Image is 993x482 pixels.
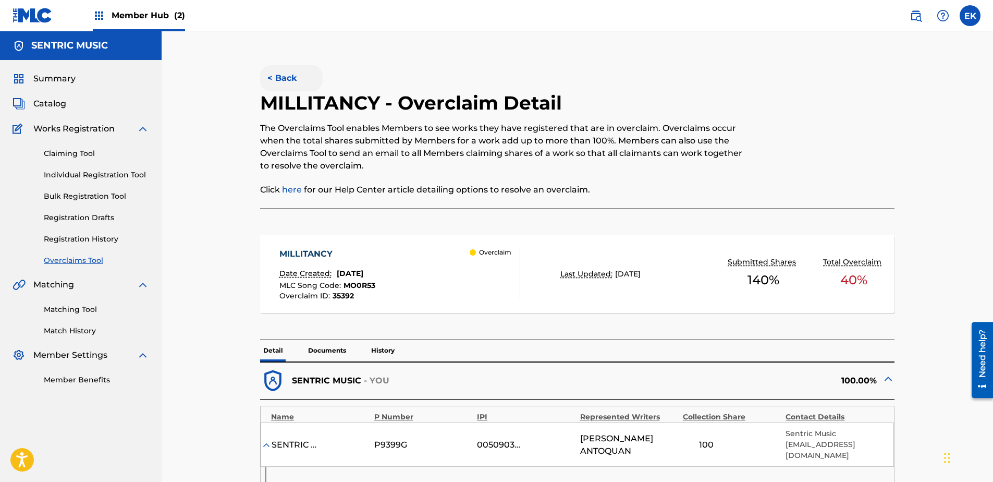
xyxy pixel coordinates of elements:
[279,248,375,260] div: MILLITANCY
[260,184,749,196] p: Click for our Help Center article detailing options to resolve an overclaim.
[279,281,344,290] span: MLC Song Code :
[13,123,26,135] img: Works Registration
[786,412,883,423] div: Contact Details
[44,212,149,223] a: Registration Drafts
[44,234,149,245] a: Registration History
[279,268,334,279] p: Date Created:
[728,257,799,268] p: Submitted Shares
[279,291,333,300] span: Overclaim ID :
[260,91,567,115] h2: MILLITANCY - Overclaim Detail
[13,73,76,85] a: SummarySummary
[93,9,105,22] img: Top Rightsholders
[112,9,185,21] span: Member Hub
[580,412,678,423] div: Represented Writers
[840,271,867,290] span: 40 %
[33,73,76,85] span: Summary
[33,123,115,135] span: Works Registration
[33,349,107,362] span: Member Settings
[823,257,884,268] p: Total Overclaim
[261,440,272,450] img: expand-cell-toggle
[937,9,949,22] img: help
[479,248,511,257] p: Overclaim
[933,5,953,26] div: Help
[260,368,286,394] img: dfb38c8551f6dcc1ac04.svg
[374,412,472,423] div: P Number
[683,412,780,423] div: Collection Share
[33,98,66,110] span: Catalog
[260,340,286,362] p: Detail
[44,170,149,180] a: Individual Registration Tool
[344,281,375,290] span: MO0R53
[44,255,149,266] a: Overclaims Tool
[578,368,894,394] div: 100.00%
[260,65,323,91] button: < Back
[910,9,922,22] img: search
[13,98,25,110] img: Catalog
[364,375,390,387] p: - YOU
[260,235,894,313] a: MILLITANCYDate Created:[DATE]MLC Song Code:MO0R53Overclaim ID:35392 OverclaimLast Updated:[DATE]S...
[368,340,398,362] p: History
[44,304,149,315] a: Matching Tool
[44,191,149,202] a: Bulk Registration Tool
[964,318,993,402] iframe: Resource Center
[44,326,149,336] a: Match History
[305,340,349,362] p: Documents
[44,375,149,385] a: Member Benefits
[271,412,369,423] div: Name
[905,5,926,26] a: Public Search
[786,428,883,439] p: Sentric Music
[137,349,149,362] img: expand
[13,279,26,291] img: Matching
[941,432,993,482] iframe: Chat Widget
[944,442,950,474] div: Drag
[174,10,185,20] span: (2)
[477,412,574,423] div: IPI
[747,271,779,290] span: 140 %
[882,372,894,385] img: expand-cell-toggle
[580,432,678,457] span: [PERSON_NAME] ANTOQUAN
[137,279,149,291] img: expand
[560,269,615,280] p: Last Updated:
[13,349,25,362] img: Member Settings
[44,148,149,159] a: Claiming Tool
[13,8,53,23] img: MLC Logo
[960,5,980,26] div: User Menu
[282,185,302,195] a: here
[137,123,149,135] img: expand
[786,439,883,461] p: [EMAIL_ADDRESS][DOMAIN_NAME]
[333,291,354,300] span: 35392
[31,40,108,52] h5: SENTRIC MUSIC
[337,269,363,278] span: [DATE]
[13,40,25,52] img: Accounts
[292,375,361,387] p: SENTRIC MUSIC
[13,73,25,85] img: Summary
[615,269,641,279] span: [DATE]
[33,279,74,291] span: Matching
[260,122,749,172] p: The Overclaims Tool enables Members to see works they have registered that are in overclaim. Over...
[13,98,66,110] a: CatalogCatalog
